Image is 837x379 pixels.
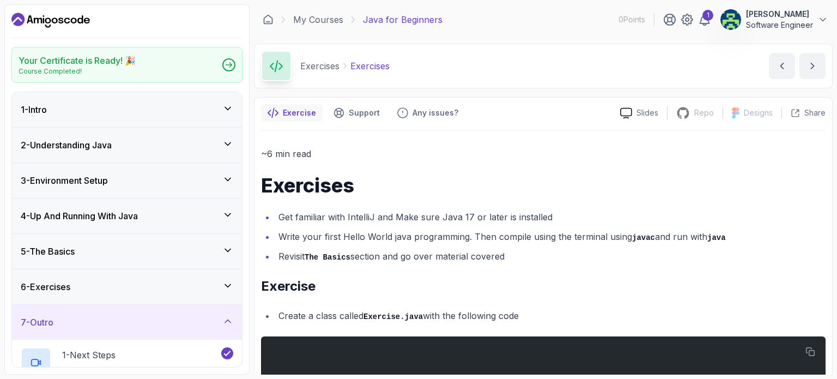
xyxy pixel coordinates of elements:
[305,253,350,262] code: The Basics
[300,59,339,73] p: Exercises
[21,209,138,222] h3: 4 - Up And Running With Java
[698,13,711,26] a: 1
[630,139,826,330] iframe: chat widget
[363,13,442,26] p: Java for Beginners
[275,209,826,225] li: Get familiar with IntelliJ and Make sure Java 17 or later is installed
[19,67,136,76] p: Course Completed!
[804,107,826,118] p: Share
[12,269,242,304] button: 6-Exercises
[275,249,826,264] li: Revisit section and go over material covered
[702,10,713,21] div: 1
[11,11,90,29] a: Dashboard
[261,146,826,161] p: ~6 min read
[11,47,242,83] a: Your Certificate is Ready! 🎉Course Completed!
[349,107,380,118] p: Support
[694,107,714,118] p: Repo
[12,92,242,127] button: 1-Intro
[62,366,116,377] p: 1:02
[611,107,667,119] a: Slides
[12,234,242,269] button: 5-The Basics
[618,14,645,25] p: 0 Points
[769,53,795,79] button: previous content
[261,278,826,295] h2: Exercise
[21,103,47,116] h3: 1 - Intro
[12,198,242,233] button: 4-Up And Running With Java
[799,53,826,79] button: next content
[350,59,390,73] p: Exercises
[744,107,773,118] p: Designs
[21,174,108,187] h3: 3 - Environment Setup
[391,104,465,122] button: Feedback button
[62,348,116,362] p: 1 - Next Steps
[720,9,828,31] button: user profile image[PERSON_NAME]Software Engineer
[781,107,826,118] button: Share
[261,175,826,196] h1: Exercises
[720,9,741,30] img: user profile image
[263,14,274,25] a: Dashboard
[327,104,386,122] button: Support button
[19,54,136,67] h2: Your Certificate is Ready! 🎉
[363,312,423,321] code: Exercise.java
[21,245,75,258] h3: 5 - The Basics
[21,139,112,152] h3: 2 - Understanding Java
[261,104,323,122] button: notes button
[746,9,813,20] p: [PERSON_NAME]
[21,316,53,329] h3: 7 - Outro
[293,13,343,26] a: My Courses
[275,308,826,324] li: Create a class called with the following code
[21,347,233,378] button: 1-Next Steps1:02
[12,128,242,163] button: 2-Understanding Java
[636,107,658,118] p: Slides
[413,107,458,118] p: Any issues?
[12,163,242,198] button: 3-Environment Setup
[21,280,70,293] h3: 6 - Exercises
[746,20,813,31] p: Software Engineer
[791,335,826,368] iframe: chat widget
[275,229,826,245] li: Write your first Hello World java programming. Then compile using the terminal using and run with
[283,107,316,118] p: Exercise
[12,305,242,340] button: 7-Outro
